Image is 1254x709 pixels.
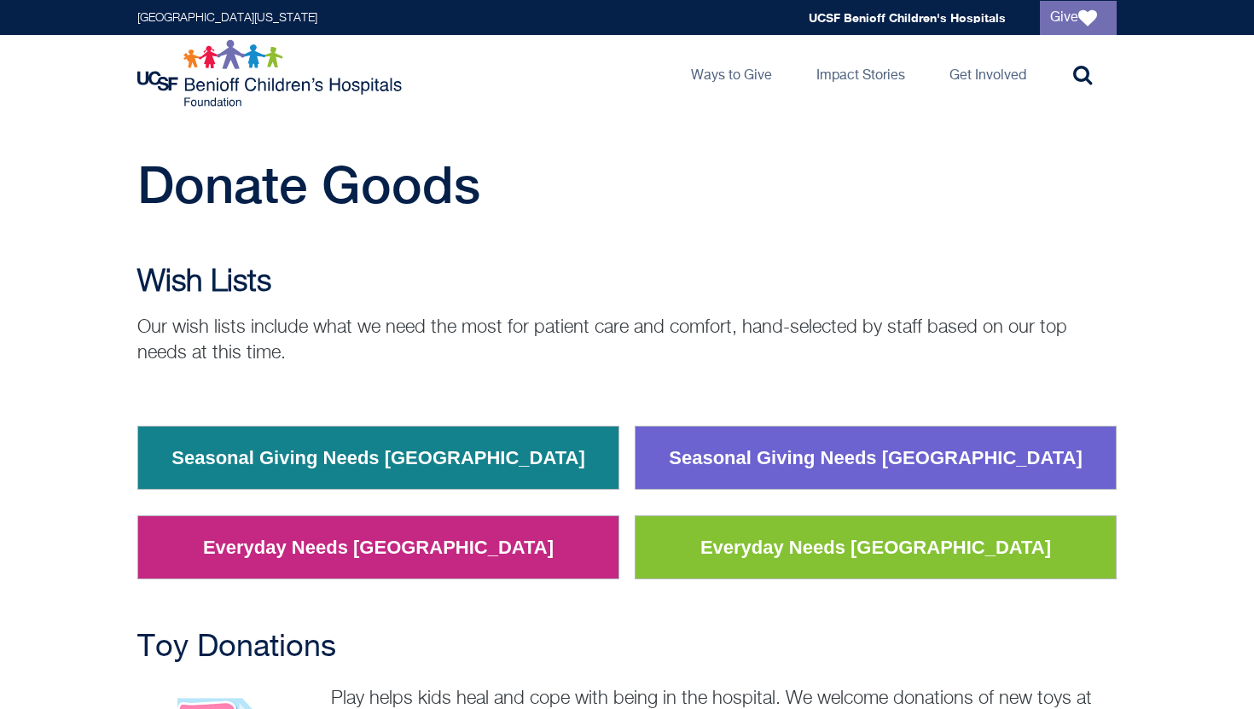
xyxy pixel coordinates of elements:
[137,315,1117,366] p: Our wish lists include what we need the most for patient care and comfort, hand-selected by staff...
[656,436,1095,480] a: Seasonal Giving Needs [GEOGRAPHIC_DATA]
[137,154,480,214] span: Donate Goods
[1040,1,1117,35] a: Give
[809,10,1006,25] a: UCSF Benioff Children's Hospitals
[190,526,566,570] a: Everyday Needs [GEOGRAPHIC_DATA]
[803,35,919,112] a: Impact Stories
[936,35,1040,112] a: Get Involved
[137,631,1117,665] h2: Toy Donations
[137,265,1117,299] h2: Wish Lists
[688,526,1064,570] a: Everyday Needs [GEOGRAPHIC_DATA]
[159,436,598,480] a: Seasonal Giving Needs [GEOGRAPHIC_DATA]
[677,35,786,112] a: Ways to Give
[137,12,317,24] a: [GEOGRAPHIC_DATA][US_STATE]
[137,39,406,108] img: Logo for UCSF Benioff Children's Hospitals Foundation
